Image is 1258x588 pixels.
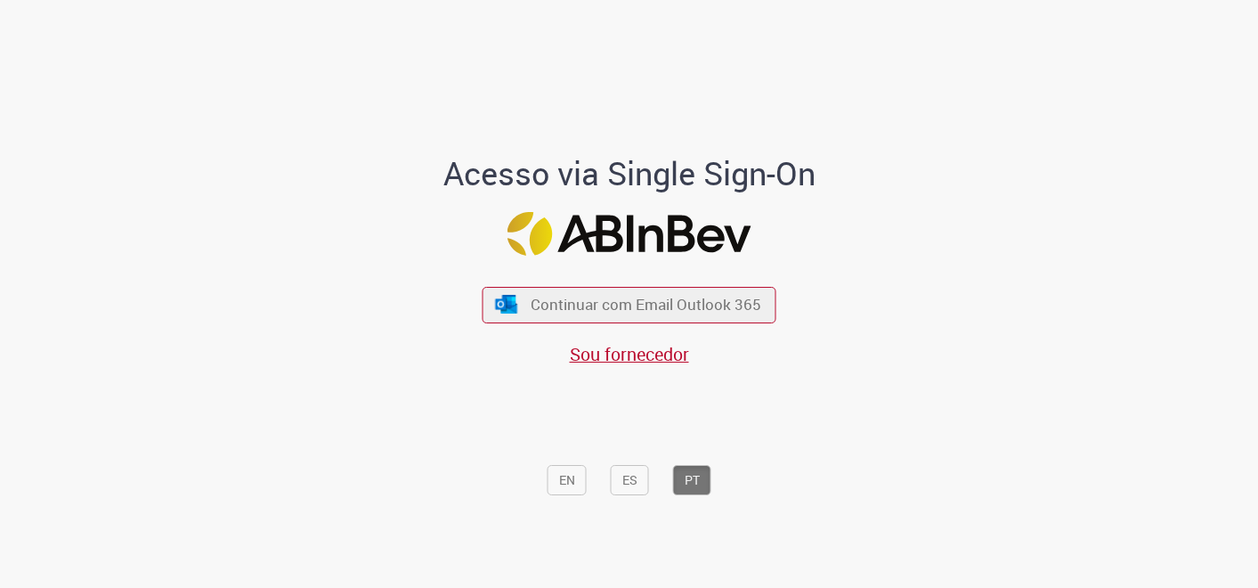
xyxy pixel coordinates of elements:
button: PT [673,465,711,495]
h1: Acesso via Single Sign-On [382,156,876,192]
button: EN [548,465,587,495]
button: ícone Azure/Microsoft 360 Continuar com Email Outlook 365 [483,287,776,323]
button: ES [611,465,649,495]
img: Logo ABInBev [507,212,751,256]
span: Continuar com Email Outlook 365 [531,295,761,315]
a: Sou fornecedor [570,342,689,366]
img: ícone Azure/Microsoft 360 [493,295,518,314]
